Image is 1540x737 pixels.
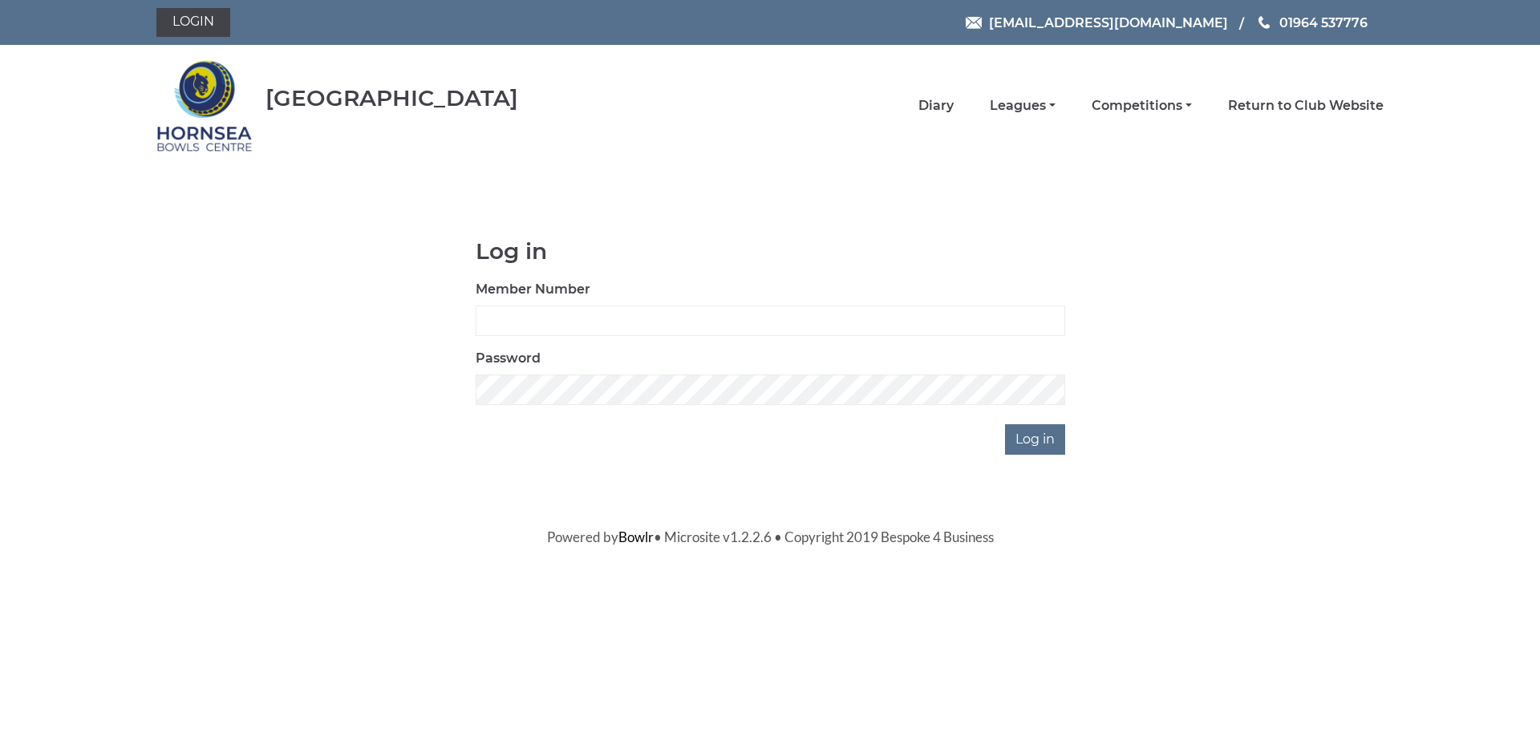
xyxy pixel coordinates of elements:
[476,349,541,368] label: Password
[476,280,590,299] label: Member Number
[476,239,1065,264] h1: Log in
[618,528,654,545] a: Bowlr
[918,97,954,115] a: Diary
[990,97,1056,115] a: Leagues
[1092,97,1192,115] a: Competitions
[1258,16,1270,29] img: Phone us
[1279,14,1368,30] span: 01964 537776
[989,14,1228,30] span: [EMAIL_ADDRESS][DOMAIN_NAME]
[547,528,994,545] span: Powered by • Microsite v1.2.2.6 • Copyright 2019 Bespoke 4 Business
[966,17,982,29] img: Email
[966,13,1228,33] a: Email [EMAIL_ADDRESS][DOMAIN_NAME]
[156,8,230,37] a: Login
[1005,424,1065,455] input: Log in
[1256,13,1368,33] a: Phone us 01964 537776
[156,50,253,162] img: Hornsea Bowls Centre
[265,86,518,111] div: [GEOGRAPHIC_DATA]
[1228,97,1384,115] a: Return to Club Website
